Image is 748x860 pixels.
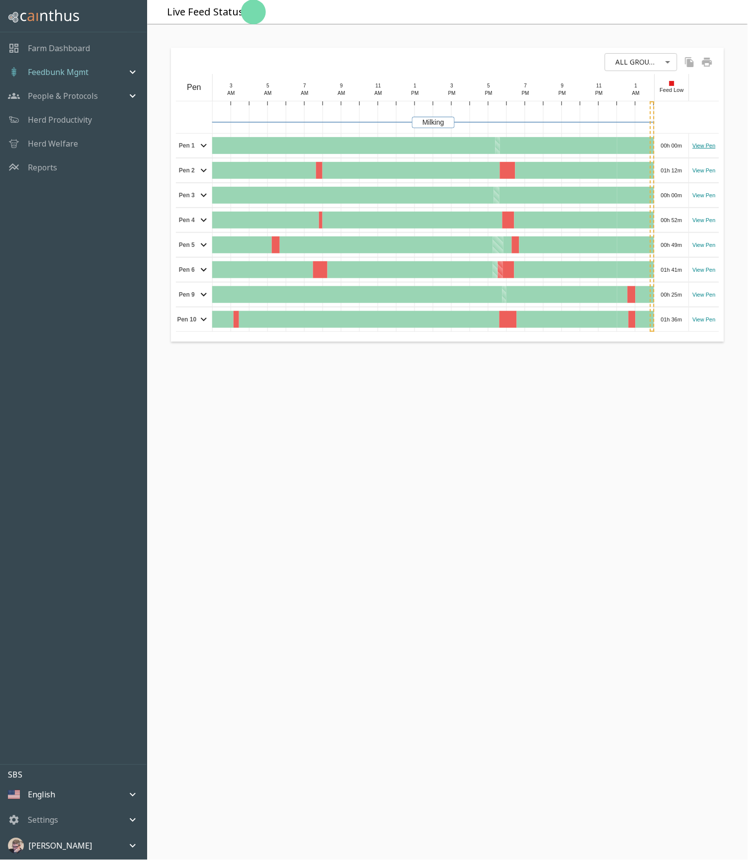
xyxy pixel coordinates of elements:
p: English [28,789,55,801]
a: View Pen [693,142,716,150]
div: 9 [553,82,572,89]
img: d873b8dcfe3886d012f82df87605899c [8,838,24,854]
div: 3 [443,82,461,89]
span: AM [375,90,382,96]
a: View Pen [693,266,716,274]
span: AM [338,90,345,96]
div: 11 [369,82,388,89]
span: Pen 2 [176,166,198,175]
span: PM [448,90,456,96]
a: View Pen [693,315,716,324]
span: Pen 3 [176,191,198,200]
div: 00h 52m [655,208,689,232]
div: 01h 36m [655,308,689,331]
span: Pen 5 [176,240,198,249]
div: 00h 25m [655,283,689,307]
span: PM [485,90,493,96]
p: Feedbunk Mgmt [28,66,88,78]
span: Pen 9 [176,290,198,299]
div: 01h 41m [655,258,689,282]
a: Herd Welfare [28,138,78,150]
a: View Pen [693,166,716,175]
span: PM [412,90,419,96]
button: print chart [695,50,719,74]
div: 00h 00m [655,183,689,207]
a: View Pen [693,191,716,200]
h5: Live Feed Status [167,5,244,19]
span: Pen 6 [176,265,198,274]
div: 7 [296,82,314,89]
span: PM [522,90,529,96]
a: Reports [28,161,57,173]
p: [PERSON_NAME] [28,840,92,852]
div: 3 [222,82,241,89]
span: Pen 4 [176,216,198,225]
p: Settings [28,814,58,826]
div: 7 [516,82,535,89]
button: copy chart [678,51,701,74]
span: AM [228,90,235,96]
div: 1 [406,82,424,89]
a: View Pen [693,216,716,225]
p: People & Protocols [28,90,98,102]
div: Feed Low [655,74,689,101]
span: PM [595,90,603,96]
span: AM [264,90,272,96]
a: View Pen [693,241,716,249]
div: All Groups [609,49,673,75]
span: AM [632,90,640,96]
div: 9 [332,82,351,89]
div: 5 [259,82,277,89]
div: 01h 12m [655,158,689,182]
div: Milking [412,117,455,128]
span: AM [301,90,309,96]
a: View Pen [693,291,716,299]
span: PM [559,90,566,96]
div: 5 [480,82,498,89]
span: Pen 1 [176,141,198,150]
a: Herd Productivity [28,114,92,126]
div: 11 [590,82,608,89]
div: 00h 49m [655,233,689,257]
a: Farm Dashboard [28,42,90,54]
div: 1 [627,82,645,89]
div: Pen [176,74,212,101]
p: SBS [8,769,147,781]
div: 00h 00m [655,134,689,157]
span: Pen 10 [176,315,198,324]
